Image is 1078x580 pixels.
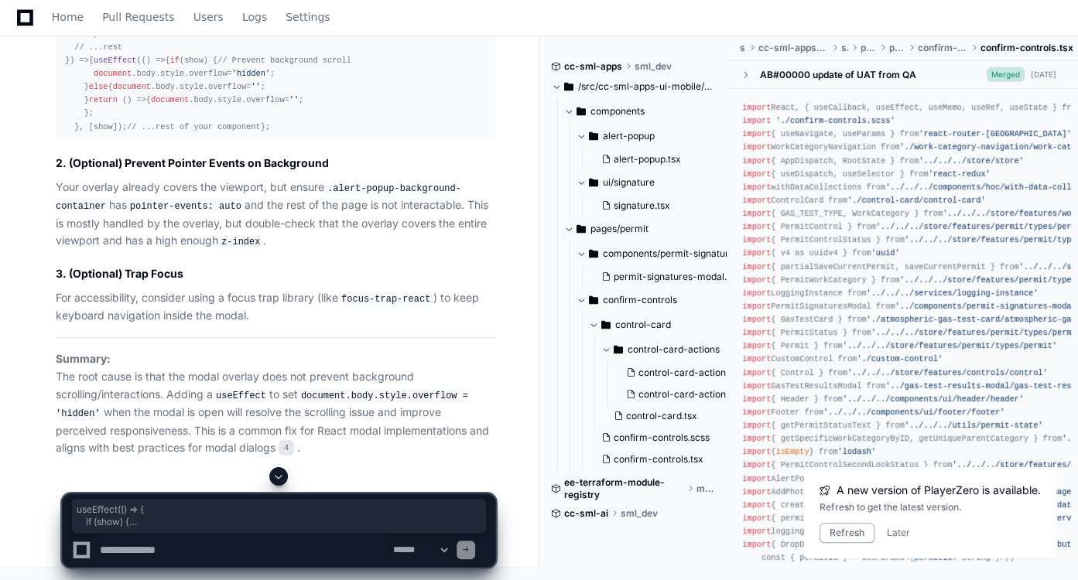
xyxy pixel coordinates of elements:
[614,453,703,466] span: confirm-controls.tsx
[742,394,771,404] span: import
[127,200,245,213] code: pointer-events: auto
[242,12,267,22] span: Logs
[577,288,741,312] button: confirm-controls
[820,523,874,543] button: Refresh
[775,447,809,456] span: isEmpty
[136,69,156,78] span: body
[861,42,877,54] span: pages
[742,447,771,456] span: import
[841,42,848,54] span: src
[742,288,771,298] span: import
[742,183,771,192] span: import
[775,116,895,125] span: './confirm-controls.scss'
[564,60,622,73] span: cc-sml-apps
[89,82,108,91] span: else
[589,244,598,263] svg: Directory
[889,42,906,54] span: permit
[180,82,204,91] span: style
[286,12,330,22] span: Settings
[232,69,270,78] span: 'hidden'
[589,127,598,145] svg: Directory
[601,337,761,362] button: control-card-actions
[742,355,771,364] span: import
[857,355,943,364] span: './custom-control'
[742,381,771,391] span: import
[742,275,771,285] span: import
[94,69,132,78] span: document
[614,271,740,283] span: permit-signatures-modal.tsx
[871,249,900,258] span: 'uuid'
[742,461,771,470] span: import
[279,440,294,455] span: 4
[127,122,261,131] span: // ...rest of your component
[620,384,752,405] button: control-card-actions.tsx
[739,42,746,54] span: src
[189,69,227,78] span: overflow
[837,483,1041,498] span: A new version of PlayerZero is available.
[595,427,744,449] button: confirm-controls.scss
[56,350,495,457] p: The root cause is that the modal overlay does not prevent background scrolling/interactions. Addi...
[251,82,260,91] span: ''
[742,421,771,430] span: import
[603,176,655,189] span: ui/signature
[905,421,1043,430] span: '../../../utils/permit-state'
[552,74,716,99] button: /src/cc-sml-apps-ui-mobile/src
[56,179,495,251] p: Your overlay already covers the viewport, but ensure has and the rest of the page is not interact...
[742,235,771,244] span: import
[52,12,84,22] span: Home
[614,200,670,212] span: signature.tsx
[595,449,744,470] button: confirm-controls.tsx
[742,196,771,205] span: import
[742,249,771,258] span: import
[742,116,771,125] span: import
[577,170,728,195] button: ui/signature
[843,341,1057,350] span: '../../../store/features/permit/types/permit'
[217,56,351,65] span: // Prevent background scroll
[614,340,623,359] svg: Directory
[603,247,741,260] span: components/permit-signatures-modal
[742,434,771,443] span: import
[759,69,915,81] div: AB#00000 update of UAT from QA
[614,153,681,165] span: alert-popup.tsx
[564,217,728,241] button: pages/permit
[577,102,586,121] svg: Directory
[56,352,111,365] strong: Summary:
[338,292,433,306] code: focus-trap-react
[578,80,716,93] span: /src/cc-sml-apps-ui-mobile/src
[615,319,671,331] span: control-card
[929,169,991,179] span: 'react-redux'
[838,447,876,456] span: 'lodash'
[820,501,1041,513] div: Refresh to get the latest version.
[113,82,151,91] span: document
[742,368,771,377] span: import
[742,156,771,165] span: import
[847,196,986,205] span: './control-card/control-card'
[77,503,481,528] span: useEffect(() => { if (show) { // Prevent background scroll document.body.style.overflow = 'hidden...
[590,223,649,235] span: pages/permit
[742,341,771,350] span: import
[919,156,1024,165] span: '../../../store/store'
[142,56,166,65] span: () =>
[843,394,1024,404] span: '../../../components/ui/header/header'
[603,294,677,306] span: confirm-controls
[887,527,910,539] button: Later
[595,266,740,288] button: permit-signatures-modal.tsx
[742,209,771,218] span: import
[589,173,598,192] svg: Directory
[193,12,224,22] span: Users
[742,103,771,112] span: import
[564,99,728,124] button: components
[56,289,495,325] p: For accessibility, consider using a focus trap library (like ) to keep keyboard navigation inside...
[595,195,719,217] button: signature.tsx
[628,343,720,356] span: control-card-actions
[94,56,136,65] span: useEffect
[208,82,246,91] span: overflow
[918,42,968,54] span: confirm-controls
[742,169,771,179] span: import
[56,155,495,171] h4: 2. (Optional) Prevent Pointer Events on Background
[289,95,299,104] span: ''
[193,95,213,104] span: body
[577,220,586,238] svg: Directory
[638,367,752,379] span: control-card-actions.scss
[564,77,573,96] svg: Directory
